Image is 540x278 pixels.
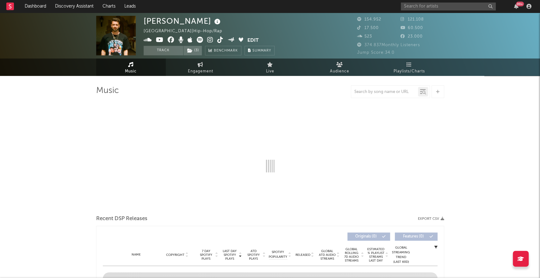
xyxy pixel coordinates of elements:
button: 99+ [514,4,518,9]
span: Copyright [166,253,184,257]
span: Audience [330,68,349,75]
span: Last Day Spotify Plays [221,249,238,261]
span: 374.837 Monthly Listeners [357,43,420,47]
span: Released [295,253,310,257]
span: Originals ( 0 ) [351,235,381,238]
span: 523 [357,34,372,39]
span: 17.500 [357,26,379,30]
span: 154.952 [357,17,381,22]
span: Global Rolling 7D Audio Streams [343,247,360,263]
div: [PERSON_NAME] [144,16,222,26]
div: 99 + [516,2,524,6]
span: Music [125,68,137,75]
span: Spotify Popularity [269,250,287,259]
span: 23.000 [400,34,423,39]
span: 121.108 [400,17,424,22]
div: Name [115,252,157,257]
span: Features ( 0 ) [399,235,428,238]
span: Playlists/Charts [394,68,425,75]
a: Playlists/Charts [375,59,444,76]
a: Engagement [166,59,235,76]
span: 60.500 [400,26,423,30]
input: Search for artists [401,3,496,10]
div: Global Streaming Trend (Last 60D) [392,245,411,264]
button: (3) [183,46,202,55]
span: Live [266,68,274,75]
button: Edit [247,37,259,45]
button: Track [144,46,183,55]
input: Search by song name or URL [351,90,418,95]
span: Estimated % Playlist Streams Last Day [367,247,385,263]
span: Jump Score: 34.0 [357,51,394,55]
span: 7 Day Spotify Plays [198,249,214,261]
a: Audience [305,59,375,76]
a: Live [235,59,305,76]
span: Engagement [188,68,213,75]
span: Recent DSP Releases [96,215,147,223]
button: Summary [245,46,275,55]
span: ATD Spotify Plays [245,249,262,261]
span: Summary [252,49,271,53]
a: Benchmark [205,46,241,55]
span: Benchmark [214,47,238,55]
span: ( 3 ) [183,46,202,55]
button: Originals(0) [347,232,390,241]
button: Features(0) [395,232,438,241]
div: [GEOGRAPHIC_DATA] | Hip-Hop/Rap [144,28,230,35]
button: Export CSV [418,217,444,221]
span: Global ATD Audio Streams [319,249,336,261]
a: Music [96,59,166,76]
